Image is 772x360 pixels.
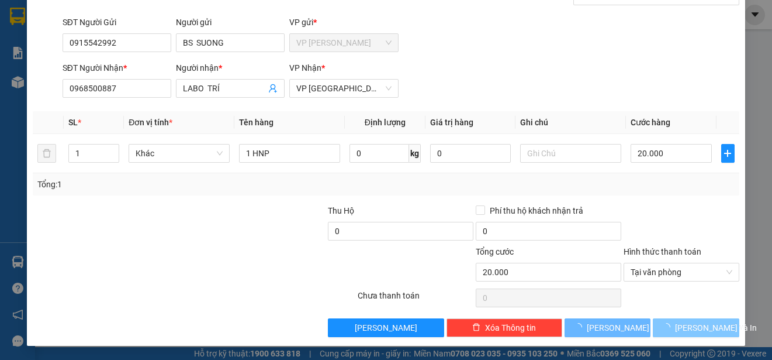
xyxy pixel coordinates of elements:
span: Đơn vị tính [129,118,172,127]
button: [PERSON_NAME] [328,318,444,337]
span: VP Cao Tốc [296,34,391,52]
button: plus [721,144,735,163]
span: delete [472,323,480,332]
button: deleteXóa Thông tin [446,318,562,337]
button: [PERSON_NAME] và In [653,318,739,337]
span: SL [68,118,78,127]
span: Cước hàng [631,118,670,127]
button: delete [37,144,56,163]
span: VP Sài Gòn [296,80,391,97]
span: plus [722,149,734,158]
span: Tổng cước [476,247,514,256]
span: Phí thu hộ khách nhận trả [485,204,588,217]
span: user-add [268,84,278,93]
div: Chưa thanh toán [356,289,475,310]
div: Người gửi [176,16,285,29]
div: VP gửi [289,16,398,29]
span: Giá trị hàng [430,118,473,127]
div: Người nhận [176,61,285,74]
th: Ghi chú [515,111,626,134]
label: Hình thức thanh toán [624,247,701,256]
span: Định lượng [365,118,406,127]
span: kg [409,144,421,163]
span: Tại văn phòng [631,263,732,281]
span: Tên hàng [239,118,274,127]
div: SĐT Người Gửi [63,16,171,29]
span: loading [662,323,675,331]
button: [PERSON_NAME] [565,318,651,337]
div: SĐT Người Nhận [63,61,171,74]
input: 0 [430,144,511,163]
span: Xóa Thông tin [485,321,536,334]
div: Tổng: 1 [37,178,299,191]
span: Khác [136,145,223,162]
span: Thu Hộ [328,206,354,215]
input: Ghi Chú [520,144,621,163]
span: [PERSON_NAME] [587,321,649,334]
span: [PERSON_NAME] [355,321,417,334]
span: loading [574,323,587,331]
input: VD: Bàn, Ghế [239,144,340,163]
span: [PERSON_NAME] và In [675,321,757,334]
span: VP Nhận [289,63,321,73]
